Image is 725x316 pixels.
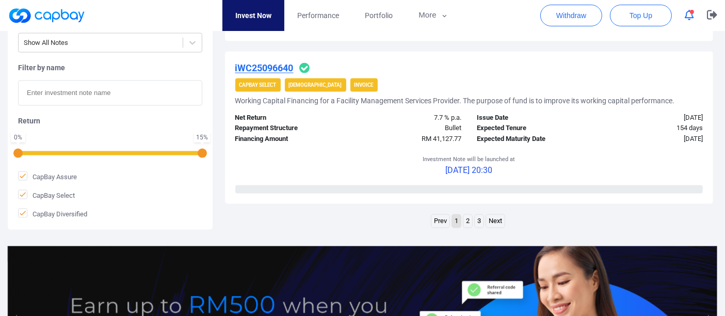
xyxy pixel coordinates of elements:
input: Enter investment note name [18,81,202,106]
span: RM 41,127.77 [422,135,461,143]
button: Top Up [610,5,672,26]
div: Expected Tenure [469,123,590,134]
strong: [DEMOGRAPHIC_DATA] [289,82,342,88]
a: Page 1 is your current page [452,215,461,228]
span: Top Up [630,10,652,21]
u: iWC25096640 [235,62,294,73]
span: CapBay Assure [18,171,77,182]
strong: CapBay Select [239,82,277,88]
span: CapBay Select [18,190,75,200]
span: Portfolio [365,10,393,21]
div: [DATE] [590,113,711,123]
div: Net Return [228,113,348,123]
a: Page 2 [463,215,472,228]
div: 7.7 % p.a. [348,113,469,123]
div: 0 % [13,134,23,140]
span: Performance [297,10,339,21]
div: Expected Maturity Date [469,134,590,145]
a: Next page [486,215,505,228]
a: Previous page [431,215,449,228]
h5: Filter by name [18,63,202,72]
div: 154 days [590,123,711,134]
div: Repayment Structure [228,123,348,134]
div: 15 % [196,134,208,140]
h5: Return [18,116,202,125]
p: Investment Note will be launched at [423,155,515,164]
a: Page 3 [475,215,484,228]
div: Bullet [348,123,469,134]
div: Issue Date [469,113,590,123]
div: Financing Amount [228,134,348,145]
p: [DATE] 20:30 [423,164,515,177]
div: [DATE] [590,134,711,145]
strong: Invoice [355,82,374,88]
button: Withdraw [540,5,602,26]
h5: Working Capital Financing for a Facility Management Services Provider. The purpose of fund is to ... [235,96,675,105]
span: CapBay Diversified [18,209,87,219]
